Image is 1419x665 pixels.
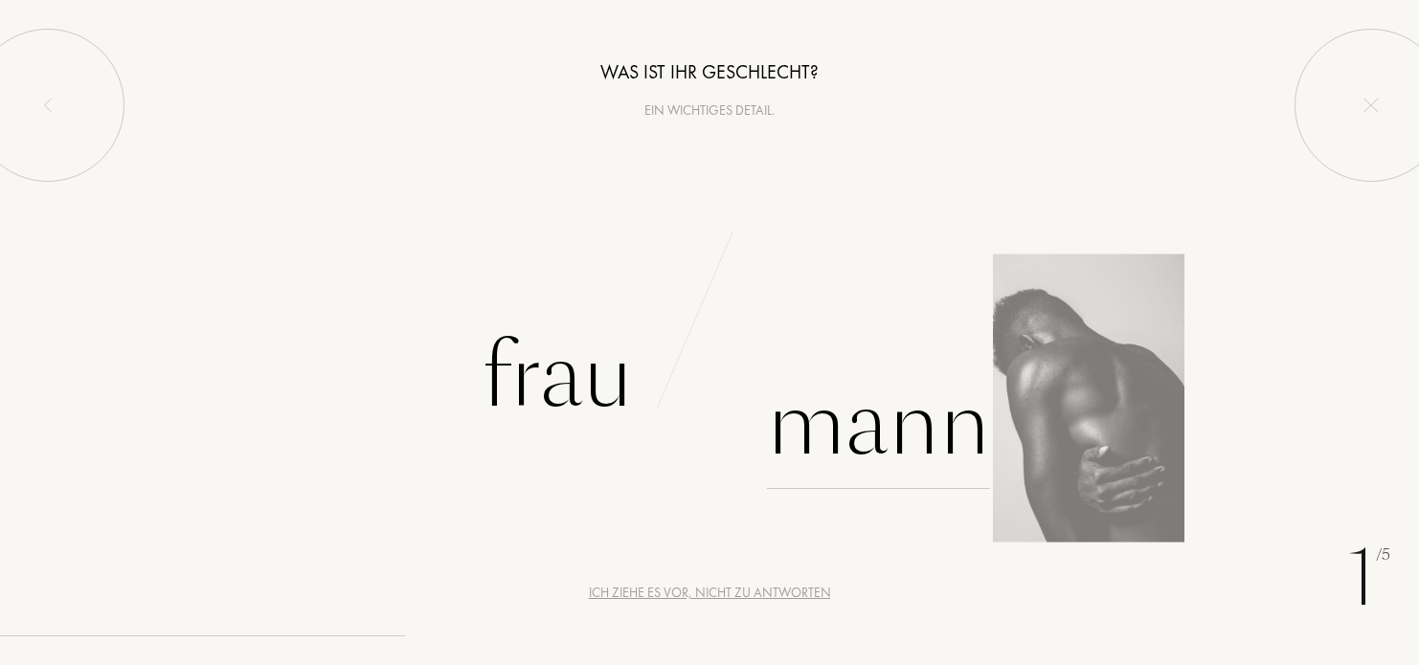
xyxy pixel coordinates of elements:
div: Mann [767,360,990,489]
div: Frau [482,312,633,441]
div: Ich ziehe es vor, nicht zu antworten [589,583,831,603]
img: left_onboard.svg [40,98,56,113]
span: /5 [1376,544,1390,566]
img: quit_onboard.svg [1363,98,1379,113]
div: 1 [1347,521,1390,636]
